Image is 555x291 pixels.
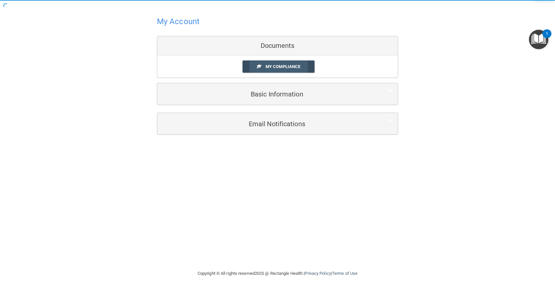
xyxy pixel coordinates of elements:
[162,87,393,101] a: Basic Information
[157,17,200,26] h4: My Account
[266,64,300,69] span: My Compliance
[157,263,398,284] div: Copyright © All rights reserved 2025 @ Rectangle Health | |
[546,34,548,42] div: 1
[529,30,548,49] button: Open Resource Center, 1 new notification
[305,271,331,276] a: Privacy Policy
[162,116,393,131] a: Email Notifications
[162,91,373,98] h5: Basic Information
[157,36,398,55] div: Documents
[162,120,373,127] h5: Email Notifications
[332,271,357,276] a: Terms of Use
